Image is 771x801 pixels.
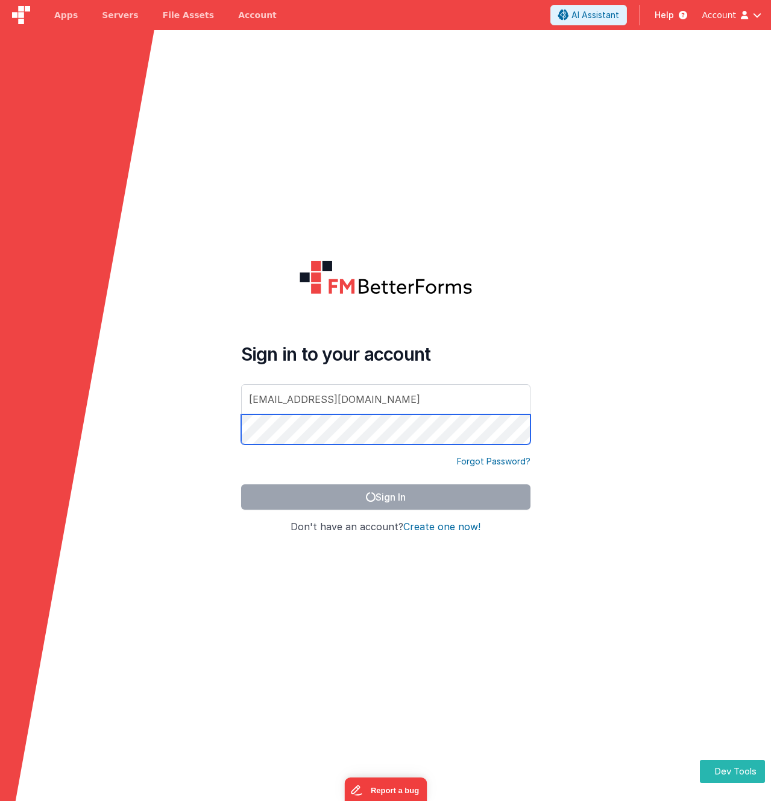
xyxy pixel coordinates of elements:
[54,9,78,21] span: Apps
[241,343,530,365] h4: Sign in to your account
[241,384,530,414] input: Email Address
[702,9,736,21] span: Account
[403,519,480,534] button: Create one now!
[241,484,530,510] button: Sign In
[550,5,627,25] button: AI Assistant
[700,760,765,784] button: Dev Tools
[655,9,674,21] span: Help
[102,9,138,21] span: Servers
[241,519,530,534] h4: Don't have an account?
[571,9,619,21] span: AI Assistant
[457,455,530,467] a: Forgot Password?
[702,9,761,21] button: Account
[163,9,215,21] span: File Assets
